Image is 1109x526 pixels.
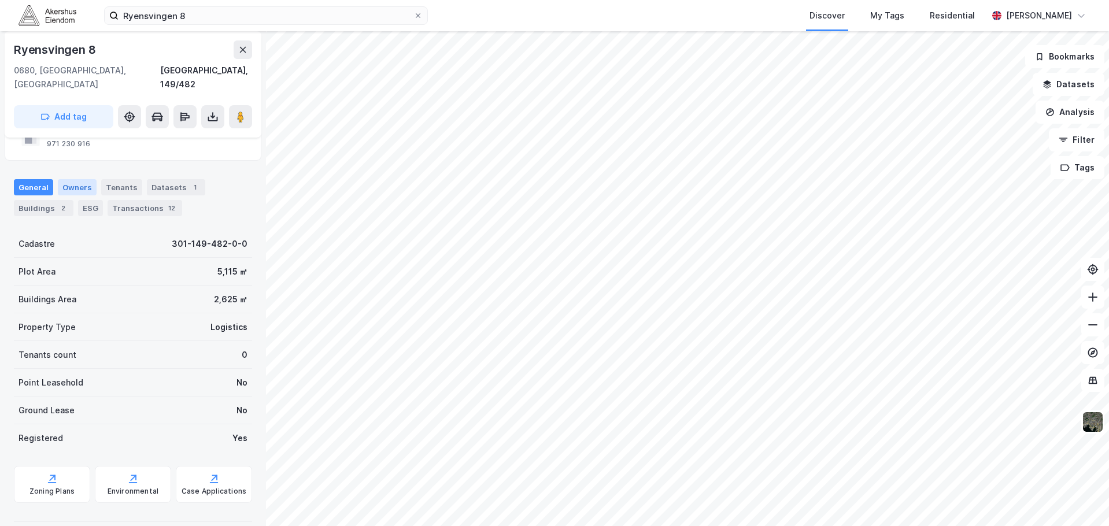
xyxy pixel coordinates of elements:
img: akershus-eiendom-logo.9091f326c980b4bce74ccdd9f866810c.svg [19,5,76,25]
div: Zoning Plans [29,487,75,496]
div: 0680, [GEOGRAPHIC_DATA], [GEOGRAPHIC_DATA] [14,64,160,91]
div: General [14,179,53,195]
div: Environmental [108,487,159,496]
div: No [236,403,247,417]
div: Yes [232,431,247,445]
button: Datasets [1033,73,1104,96]
div: Owners [58,179,97,195]
div: Property Type [19,320,76,334]
div: 12 [166,202,178,214]
div: Case Applications [182,487,246,496]
button: Analysis [1036,101,1104,124]
div: ESG [78,200,103,216]
div: Logistics [210,320,247,334]
div: Buildings Area [19,292,76,306]
div: Registered [19,431,63,445]
div: Ryensvingen 8 [14,40,98,59]
button: Bookmarks [1025,45,1104,68]
div: [GEOGRAPHIC_DATA], 149/482 [160,64,252,91]
div: Buildings [14,200,73,216]
button: Filter [1049,128,1104,151]
input: Search by address, cadastre, landlords, tenants or people [119,7,413,24]
div: 2 [57,202,69,214]
div: 971 230 916 [47,139,90,149]
div: 301-149-482-0-0 [172,237,247,251]
div: Plot Area [19,265,56,279]
div: 0 [242,348,247,362]
div: Cadastre [19,237,55,251]
div: No [236,376,247,390]
div: Residential [930,9,975,23]
button: Add tag [14,105,113,128]
div: Transactions [108,200,182,216]
button: Tags [1051,156,1104,179]
div: Point Leasehold [19,376,83,390]
div: Discover [809,9,845,23]
div: [PERSON_NAME] [1006,9,1072,23]
div: Tenants [101,179,142,195]
div: Datasets [147,179,205,195]
div: 2,625 ㎡ [214,292,247,306]
div: Ground Lease [19,403,75,417]
div: My Tags [870,9,904,23]
div: 1 [189,181,201,193]
img: 9k= [1082,411,1104,433]
div: Tenants count [19,348,76,362]
iframe: Chat Widget [1051,471,1109,526]
div: 5,115 ㎡ [217,265,247,279]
